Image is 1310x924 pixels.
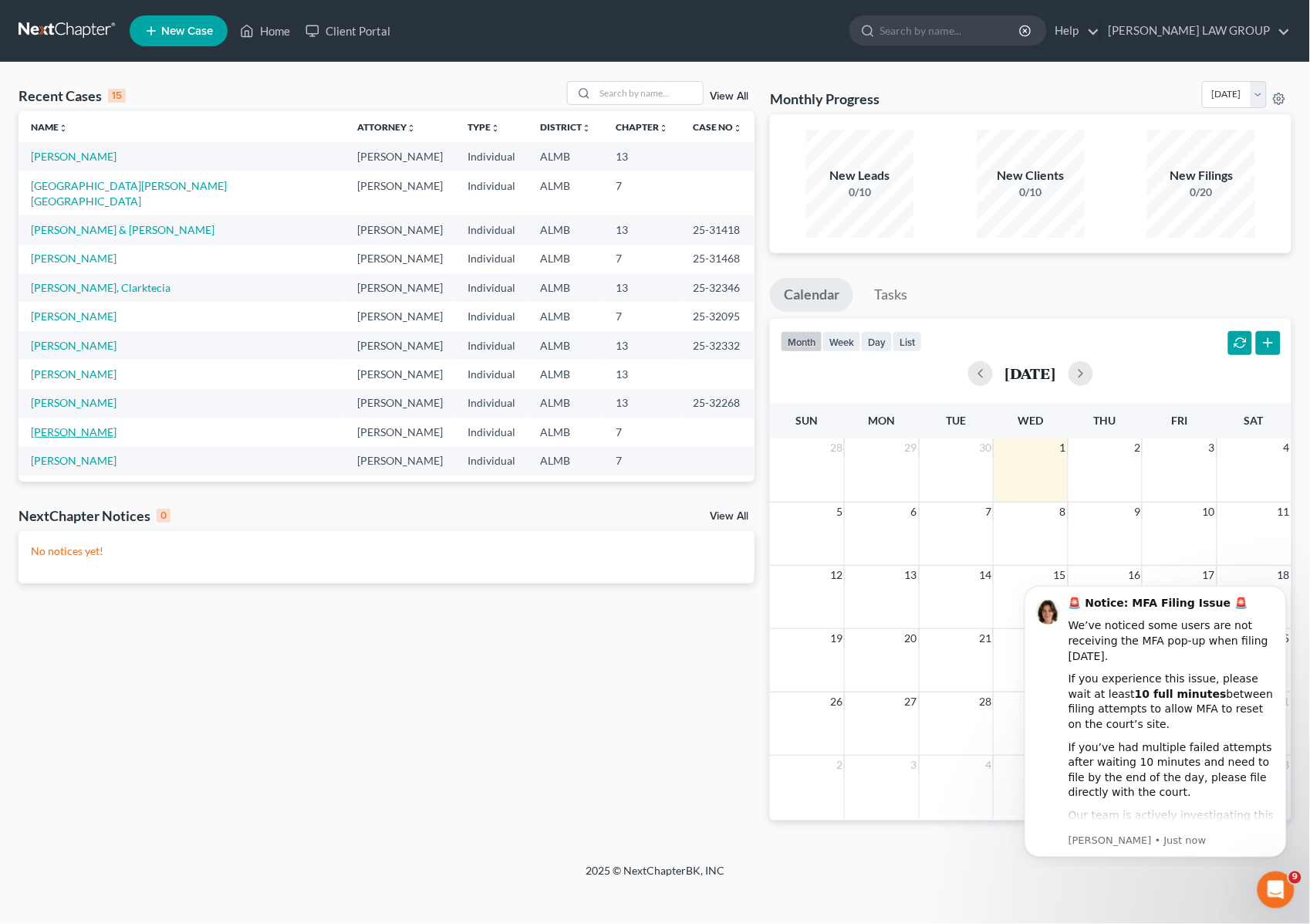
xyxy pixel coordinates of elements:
td: 25-32346 [680,273,755,302]
td: Individual [455,215,528,244]
span: 27 [903,692,919,711]
span: Sun [796,414,819,427]
td: ALMB [528,418,603,446]
span: 19 [829,629,844,648]
input: Search by name... [595,82,703,104]
td: Individual [455,171,528,215]
span: 12 [829,566,844,584]
td: ALMB [528,245,603,273]
td: 25-32268 [680,389,755,418]
a: Attorneyunfold_more [357,121,416,133]
td: 13 [603,389,680,418]
span: Fri [1172,414,1188,427]
span: 4 [1282,438,1291,457]
td: 13 [603,142,680,171]
i: unfold_more [407,124,416,133]
span: 15 [1052,566,1068,584]
div: 0 [157,509,171,523]
td: [PERSON_NAME] [345,447,455,476]
button: month [781,331,822,352]
h2: [DATE] [1005,365,1056,381]
span: New Case [161,25,213,37]
td: 13 [603,273,680,302]
h3: Monthly Progress [770,90,880,108]
input: Search by name... [880,16,1021,45]
button: list [893,331,922,352]
td: Individual [455,360,528,388]
div: 15 [108,89,126,103]
a: [PERSON_NAME] [31,252,116,265]
a: [GEOGRAPHIC_DATA][PERSON_NAME][GEOGRAPHIC_DATA] [31,179,227,208]
td: Individual [455,245,528,273]
span: 30 [977,438,993,457]
div: 0/10 [977,184,1085,200]
a: View All [710,511,748,522]
span: 6 [910,503,919,521]
span: Wed [1018,414,1044,427]
a: Typeunfold_more [468,121,500,133]
div: 0/20 [1147,184,1255,200]
td: 7 [603,171,680,215]
td: Individual [455,389,528,418]
a: Tasks [860,278,921,312]
span: 2 [835,756,844,774]
div: New Filings [1147,167,1255,184]
span: 18 [1276,566,1291,584]
td: [PERSON_NAME] [345,215,455,244]
td: 25-31418 [680,215,755,244]
span: 11 [1276,503,1291,521]
td: ALMB [528,476,603,504]
td: ALMB [528,360,603,388]
span: 28 [829,438,844,457]
button: day [861,331,893,352]
span: 9 [1289,872,1302,884]
td: Individual [455,302,528,330]
td: ALMB [528,142,603,171]
a: [PERSON_NAME] [31,367,116,381]
td: [PERSON_NAME] [345,389,455,418]
span: Sat [1244,414,1264,427]
span: 4 [984,756,993,774]
span: Tue [947,414,967,427]
span: 5 [835,503,844,521]
td: ALMB [528,447,603,476]
i: unfold_more [582,124,591,133]
div: 2025 © NextChapterBK, INC [215,864,1095,892]
i: unfold_more [59,124,68,133]
td: ALMB [528,215,603,244]
td: Individual [455,273,528,302]
td: ALMB [528,171,603,215]
td: ALMB [528,273,603,302]
td: [PERSON_NAME] [345,418,455,446]
td: 7 [603,245,680,273]
a: View All [710,91,748,102]
a: Client Portal [298,17,398,45]
a: [PERSON_NAME] [31,425,116,438]
a: [PERSON_NAME] [31,396,116,409]
td: [PERSON_NAME] [345,142,455,171]
span: 9 [1133,503,1142,521]
div: New Clients [977,167,1085,184]
td: [PERSON_NAME] [345,476,455,504]
td: 25-31468 [680,245,755,273]
span: 2 [1133,438,1142,457]
a: [PERSON_NAME] & [PERSON_NAME] [31,223,214,236]
span: 10 [1201,503,1217,521]
a: [PERSON_NAME] [31,454,116,467]
a: Nameunfold_more [31,121,68,133]
a: Home [232,17,298,45]
p: No notices yet! [31,543,742,559]
i: unfold_more [659,124,668,133]
span: 3 [910,756,919,774]
td: 7 [603,418,680,446]
td: [PERSON_NAME] [345,302,455,330]
td: 13 [603,215,680,244]
td: [PERSON_NAME] [345,171,455,215]
td: Individual [455,476,528,504]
